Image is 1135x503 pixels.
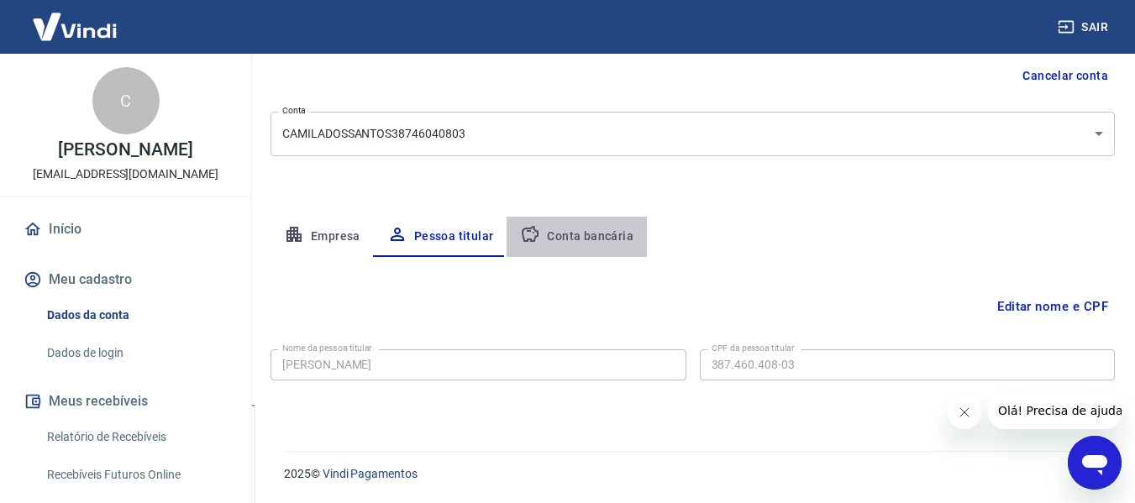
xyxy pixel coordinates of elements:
img: Vindi [20,1,129,52]
button: Meus recebíveis [20,383,231,420]
button: Cancelar conta [1016,60,1115,92]
label: CPF da pessoa titular [712,342,795,354]
span: Olá! Precisa de ajuda? [10,12,141,25]
iframe: Mensagem da empresa [988,392,1122,429]
a: Relatório de Recebíveis [40,420,231,454]
p: 2025 © [284,465,1095,483]
a: Dados de login [40,336,231,370]
button: Conta bancária [507,217,647,257]
a: Dados da conta [40,298,231,333]
label: Conta [282,104,306,117]
button: Meu cadastro [20,261,231,298]
button: Editar nome e CPF [990,291,1115,322]
p: [EMAIL_ADDRESS][DOMAIN_NAME] [33,165,218,183]
button: Empresa [271,217,374,257]
button: Pessoa titular [374,217,507,257]
div: CAMILADOSSANTOS38746040803 [271,112,1115,156]
a: Recebíveis Futuros Online [40,458,231,492]
button: Sair [1054,12,1115,43]
iframe: Fechar mensagem [948,396,981,429]
a: Vindi Pagamentos [323,467,418,480]
a: Início [20,211,231,248]
p: [PERSON_NAME] [58,141,192,159]
label: Nome da pessoa titular [282,342,372,354]
iframe: Botão para abrir a janela de mensagens [1068,436,1122,490]
div: C [92,67,160,134]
